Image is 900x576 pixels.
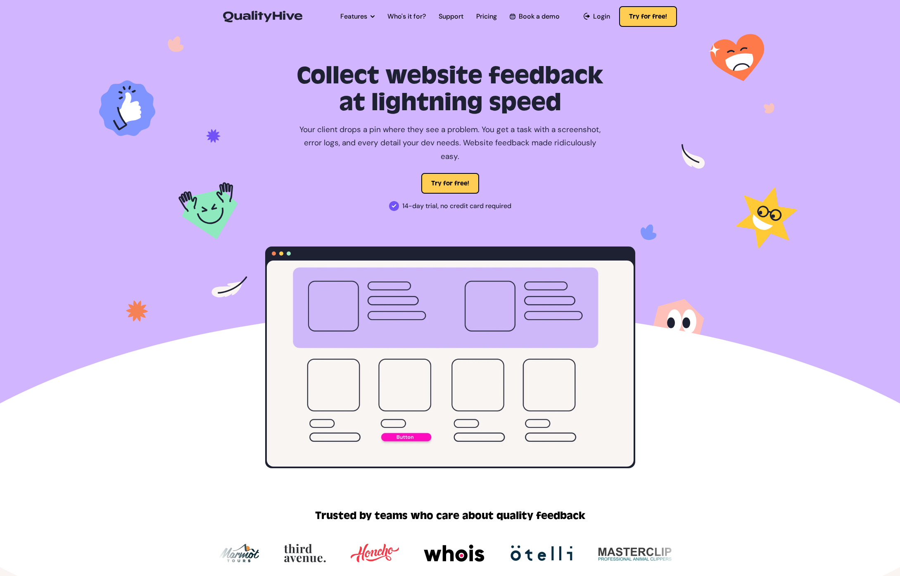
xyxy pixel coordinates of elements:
span: 14-day trial, no credit card required [402,199,511,213]
h1: Collect website feedback at lightning speed [265,63,635,116]
img: QualityHive - Bug Tracking Tool [223,11,302,22]
a: Who's it for? [387,12,426,21]
button: Try for free! [619,6,677,27]
a: Support [439,12,463,21]
a: Login [584,12,610,21]
img: 14-day trial, no credit card required [389,201,399,211]
button: Try for free! [421,173,479,194]
a: Pricing [476,12,497,21]
img: Task Tracking Tool for Designers [99,31,801,419]
a: Features [340,12,375,21]
a: Book a demo [510,12,559,21]
span: Login [593,12,610,21]
p: Your client drops a pin where they see a problem. You get a task with a screenshot, error logs, a... [295,123,605,163]
h2: Trusted by teams who care about quality feedback [315,508,585,524]
img: Book a QualityHive Demo [510,14,515,19]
